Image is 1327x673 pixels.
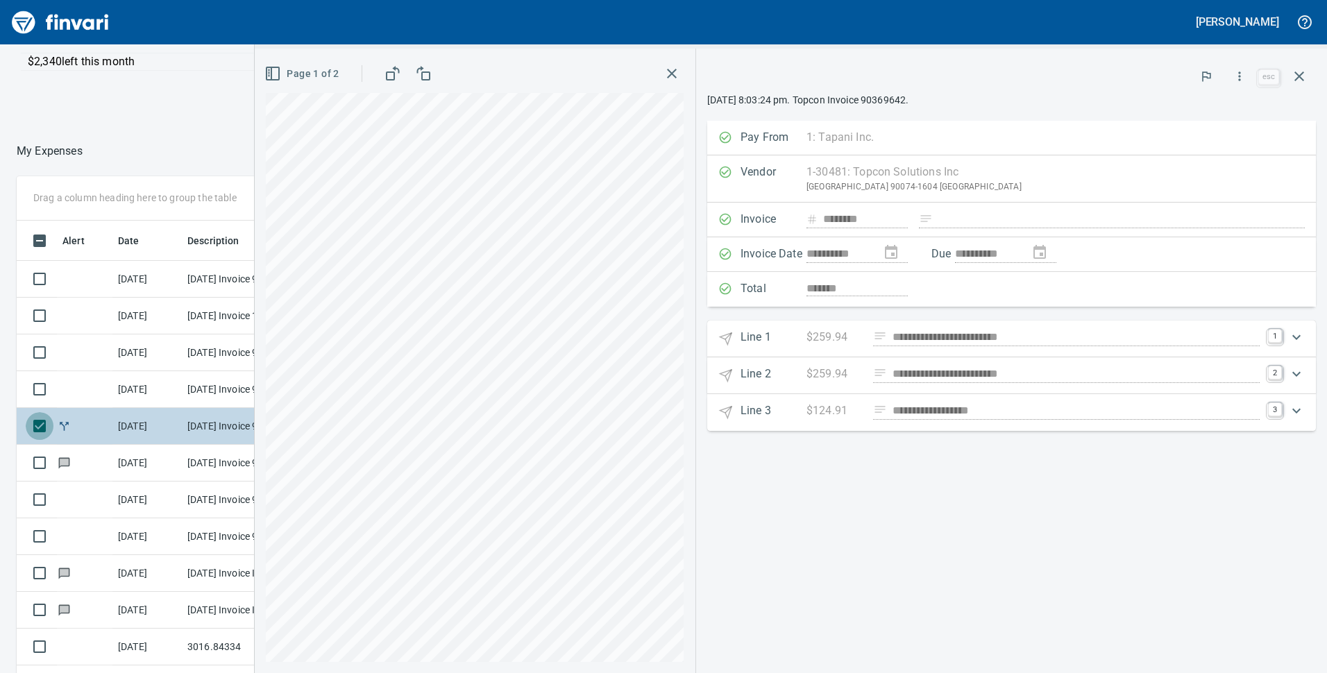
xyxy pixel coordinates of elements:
[33,191,237,205] p: Drag a column heading here to group the table
[707,394,1316,431] div: Expand
[182,371,307,408] td: [DATE] Invoice 90369644 from Topcon Solutions Inc (1-30481)
[112,445,182,482] td: [DATE]
[1255,60,1316,93] span: Close invoice
[182,482,307,518] td: [DATE] Invoice 90367598 from Topcon Solutions Inc (1-30481)
[182,261,307,298] td: [DATE] Invoice 90371994 from Topcon Solutions Inc (1-30481)
[62,232,85,249] span: Alert
[57,458,71,467] span: Has messages
[707,357,1316,394] div: Expand
[112,592,182,629] td: [DATE]
[187,232,239,249] span: Description
[806,366,862,383] p: $259.94
[8,6,112,39] img: Finvari
[112,408,182,445] td: [DATE]
[112,518,182,555] td: [DATE]
[182,592,307,629] td: [DATE] Invoice INV10229389A from [GEOGRAPHIC_DATA] (1-24796)
[112,629,182,665] td: [DATE]
[182,408,307,445] td: [DATE] Invoice 90369642 from Topcon Solutions Inc (1-30481)
[112,371,182,408] td: [DATE]
[112,298,182,334] td: [DATE]
[1196,15,1279,29] h5: [PERSON_NAME]
[1268,402,1282,416] a: 3
[112,334,182,371] td: [DATE]
[1268,366,1282,380] a: 2
[57,568,71,577] span: Has messages
[118,232,140,249] span: Date
[62,232,103,249] span: Alert
[187,232,257,249] span: Description
[118,232,158,249] span: Date
[182,334,307,371] td: [DATE] Invoice 90369637 from Topcon Solutions Inc (1-30481)
[182,518,307,555] td: [DATE] Invoice 90367597 from Topcon Solutions Inc (1-30481)
[182,445,307,482] td: [DATE] Invoice 90368916 from Topcon Solutions Inc (1-30481)
[182,298,307,334] td: [DATE] Invoice 17567 from 4K Equipment LLC (1-24316)
[112,555,182,592] td: [DATE]
[1268,329,1282,343] a: 1
[741,402,806,423] p: Line 3
[267,65,339,83] span: Page 1 of 2
[1192,11,1283,33] button: [PERSON_NAME]
[17,143,83,160] p: My Expenses
[707,321,1316,357] div: Expand
[182,629,307,665] td: 3016.84334
[741,366,806,386] p: Line 2
[112,261,182,298] td: [DATE]
[806,329,862,346] p: $259.94
[7,71,472,85] p: Online and foreign allowed
[707,93,1316,107] p: [DATE] 8:03:24 pm. Topcon Invoice 90369642.
[1258,69,1279,85] a: esc
[806,402,862,420] p: $124.91
[28,53,463,70] p: $2,340 left this month
[741,329,806,349] p: Line 1
[1191,61,1222,92] button: Flag
[112,482,182,518] td: [DATE]
[57,605,71,614] span: Has messages
[1224,61,1255,92] button: More
[17,143,83,160] nav: breadcrumb
[182,555,307,592] td: [DATE] Invoice INV10264086 from [GEOGRAPHIC_DATA] (1-24796)
[262,61,344,87] button: Page 1 of 2
[57,421,71,430] span: Split transaction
